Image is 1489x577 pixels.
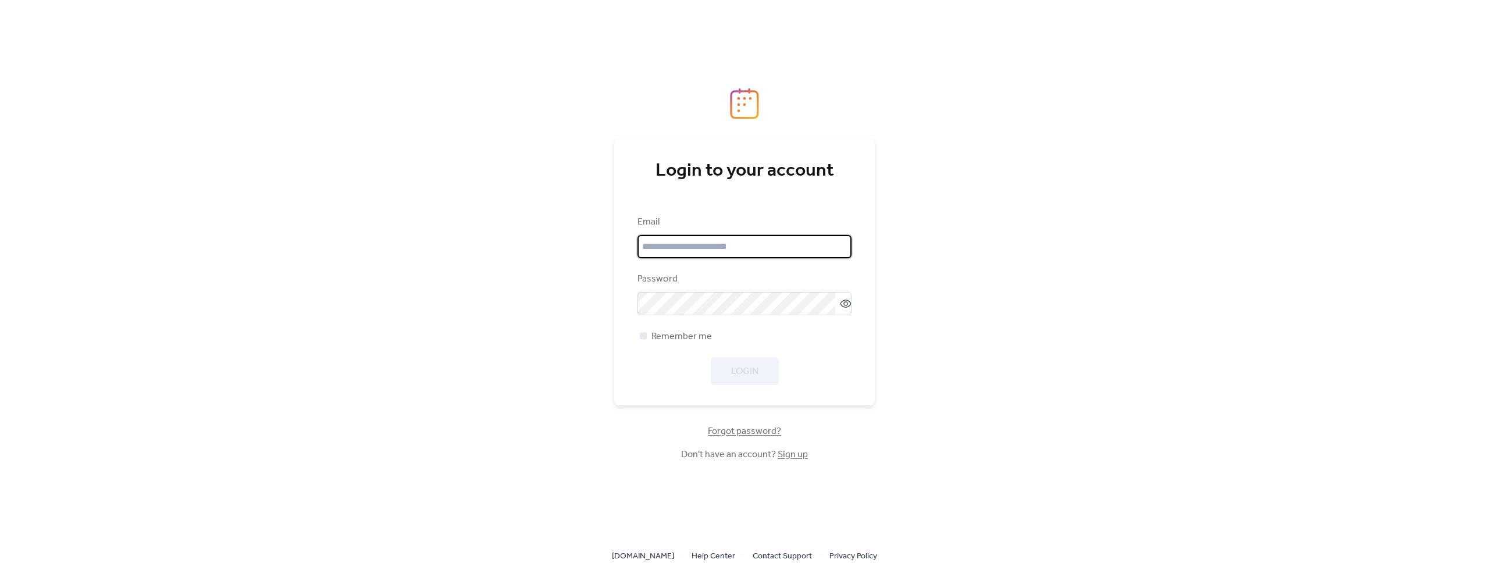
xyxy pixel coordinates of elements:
[778,446,808,464] a: Sign up
[730,88,759,119] img: logo
[753,550,812,564] span: Contact Support
[612,548,674,563] a: [DOMAIN_NAME]
[612,550,674,564] span: [DOMAIN_NAME]
[708,428,781,434] a: Forgot password?
[681,448,808,462] span: Don't have an account?
[637,159,852,183] div: Login to your account
[829,550,877,564] span: Privacy Policy
[637,272,849,286] div: Password
[692,548,735,563] a: Help Center
[651,330,712,344] span: Remember me
[708,425,781,439] span: Forgot password?
[829,548,877,563] a: Privacy Policy
[753,548,812,563] a: Contact Support
[637,215,849,229] div: Email
[692,550,735,564] span: Help Center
